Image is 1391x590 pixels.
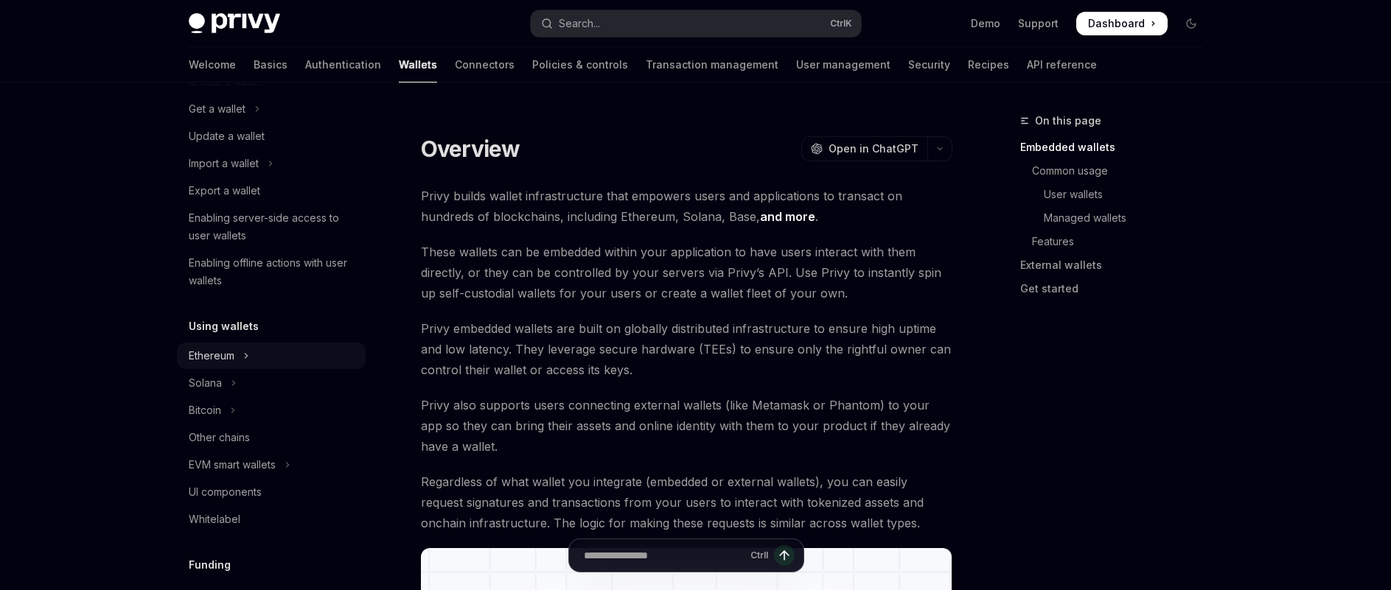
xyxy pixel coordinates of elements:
span: On this page [1035,112,1101,130]
a: Recipes [968,47,1009,82]
span: Ctrl K [830,18,852,29]
div: Enabling offline actions with user wallets [189,254,357,289]
button: Toggle dark mode [1179,12,1203,35]
a: Export a wallet [177,178,366,204]
a: Security [908,47,950,82]
a: Whitelabel [177,506,366,533]
div: Bitcoin [189,401,221,419]
div: Get a wallet [189,100,245,118]
a: Embedded wallets [1020,136,1215,159]
a: User wallets [1020,183,1215,206]
span: Privy embedded wallets are built on globally distributed infrastructure to ensure high uptime and... [421,318,952,380]
button: Toggle Ethereum section [177,343,366,369]
a: Basics [254,47,287,82]
button: Toggle EVM smart wallets section [177,452,366,478]
a: Get started [1020,277,1215,301]
a: Enabling server-side access to user wallets [177,205,366,249]
button: Toggle Import a wallet section [177,150,366,177]
div: Import a wallet [189,155,259,172]
span: Privy also supports users connecting external wallets (like Metamask or Phantom) to your app so t... [421,395,952,457]
a: Demo [971,16,1000,31]
div: Search... [559,15,600,32]
a: Transaction management [646,47,778,82]
a: Managed wallets [1020,206,1215,230]
div: Ethereum [189,347,234,365]
div: Export a wallet [189,182,260,200]
h5: Funding [189,556,231,574]
span: Dashboard [1088,16,1145,31]
a: Connectors [455,47,515,82]
a: and more [760,209,815,225]
div: UI components [189,483,262,501]
a: Authentication [305,47,381,82]
div: Whitelabel [189,510,240,528]
a: User management [796,47,890,82]
div: EVM smart wallets [189,456,276,474]
span: These wallets can be embedded within your application to have users interact with them directly, ... [421,242,952,303]
a: Features [1020,230,1215,253]
button: Open in ChatGPT [801,136,927,161]
button: Toggle Bitcoin section [177,397,366,424]
span: Privy builds wallet infrastructure that empowers users and applications to transact on hundreds o... [421,186,952,227]
span: Regardless of what wallet you integrate (embedded or external wallets), you can easily request si... [421,471,952,533]
span: Open in ChatGPT [829,141,918,156]
a: Support [1018,16,1059,31]
a: Welcome [189,47,236,82]
a: Common usage [1020,159,1215,183]
button: Open search [531,10,861,37]
a: Wallets [399,47,437,82]
button: Toggle Solana section [177,370,366,396]
a: API reference [1027,47,1097,82]
button: Toggle Get a wallet section [177,96,366,122]
a: External wallets [1020,253,1215,277]
a: Enabling offline actions with user wallets [177,250,366,294]
a: Other chains [177,424,366,451]
div: Solana [189,374,222,392]
div: Update a wallet [189,127,265,145]
div: Other chains [189,429,250,446]
button: Send message [774,545,795,566]
img: dark logo [189,13,280,34]
a: Policies & controls [532,47,628,82]
h5: Using wallets [189,317,259,335]
a: Dashboard [1076,12,1168,35]
input: Ask a question... [584,539,745,572]
a: Update a wallet [177,123,366,150]
a: UI components [177,479,366,505]
div: Enabling server-side access to user wallets [189,209,357,245]
h1: Overview [421,136,520,162]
